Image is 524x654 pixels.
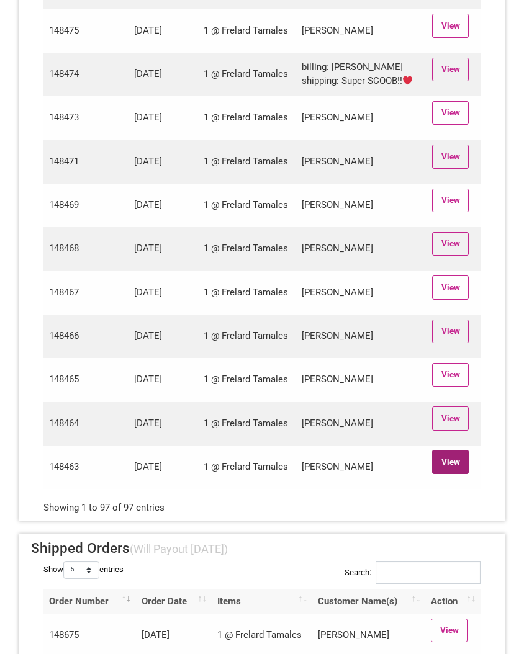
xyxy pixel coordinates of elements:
img: ❤️ [403,76,412,85]
td: [DATE] [128,271,197,315]
td: 1 @ Frelard Tamales [198,315,296,358]
td: [DATE] [128,96,197,140]
a: View [431,619,468,642]
label: Search: [345,561,481,593]
th: Items: activate to sort column ascending [212,589,312,614]
td: [PERSON_NAME] [296,446,427,489]
a: View [432,232,469,256]
td: 1 @ Frelard Tamales [198,446,296,489]
select: Showentries [63,561,99,579]
a: View [432,320,469,343]
td: [DATE] [128,140,197,184]
td: 148465 [43,358,128,401]
td: 148467 [43,271,128,315]
input: Search: [376,561,481,584]
td: 1 @ Frelard Tamales [198,9,296,53]
td: 148466 [43,315,128,358]
td: [DATE] [128,358,197,401]
td: [DATE] [128,446,197,489]
td: [PERSON_NAME] [296,227,427,271]
td: [PERSON_NAME] [296,9,427,53]
td: 148473 [43,96,128,140]
td: [DATE] [128,184,197,227]
a: View [432,450,469,473]
th: Order Date: activate to sort column ascending [135,589,211,614]
td: 1 @ Frelard Tamales [198,96,296,140]
td: 1 @ Frelard Tamales [198,271,296,315]
td: [PERSON_NAME] [296,315,427,358]
td: 1 @ Frelard Tamales [198,227,296,271]
td: 1 @ Frelard Tamales [198,402,296,446]
td: [PERSON_NAME] [296,96,427,140]
a: View [432,145,469,168]
td: 148464 [43,402,128,446]
th: Action: activate to sort column ascending [425,589,481,614]
div: Showing 1 to 97 of 97 entries [43,493,215,514]
th: Order Number: activate to sort column ascending [43,589,135,614]
td: [DATE] [128,9,197,53]
a: View [432,58,469,81]
h4: Shipped Orders [31,540,493,557]
a: View [432,101,469,125]
a: View [432,363,469,387]
td: billing: [PERSON_NAME] shipping: Super SCOOB!! [296,53,427,96]
label: Show entries [43,561,124,579]
td: 148463 [43,446,128,489]
a: View [432,406,469,430]
td: 148469 [43,184,128,227]
td: [PERSON_NAME] [296,271,427,315]
td: [PERSON_NAME] [296,358,427,401]
a: View [432,189,469,212]
td: 148471 [43,140,128,184]
td: 1 @ Frelard Tamales [198,184,296,227]
td: 1 @ Frelard Tamales [198,53,296,96]
td: [DATE] [128,402,197,446]
td: 1 @ Frelard Tamales [198,140,296,184]
td: [PERSON_NAME] [296,184,427,227]
td: [PERSON_NAME] [296,402,427,446]
th: Customer Name(s): activate to sort column ascending [312,589,425,614]
td: [DATE] [128,53,197,96]
a: View [432,275,469,299]
td: 148475 [43,9,128,53]
td: 148468 [43,227,128,271]
a: View [432,14,469,37]
td: 148474 [43,53,128,96]
td: [DATE] [128,315,197,358]
small: (Will Payout [DATE]) [130,542,228,555]
td: 1 @ Frelard Tamales [198,358,296,401]
td: [PERSON_NAME] [296,140,427,184]
td: [DATE] [128,227,197,271]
